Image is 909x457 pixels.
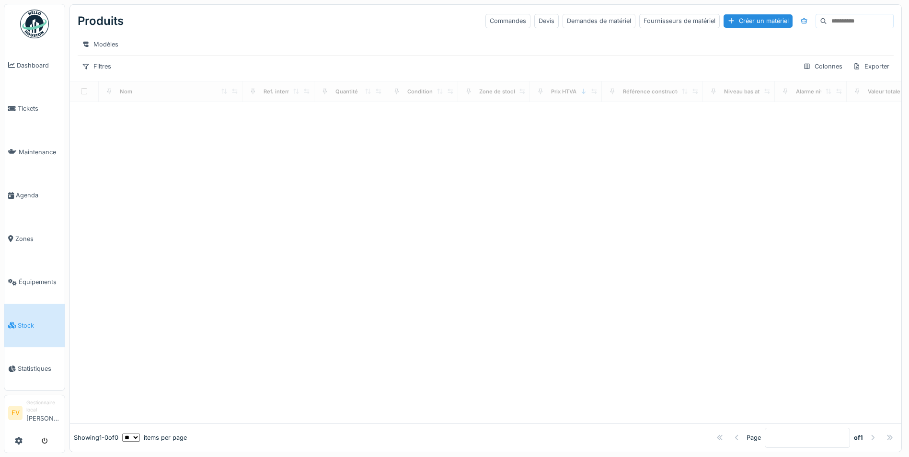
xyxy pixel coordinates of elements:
img: Badge_color-CXgf-gQk.svg [20,10,49,38]
div: Alarme niveau bas [796,88,844,96]
div: Ref. interne [264,88,294,96]
div: Exporter [849,59,894,73]
span: Tickets [18,104,61,113]
li: FV [8,406,23,420]
div: Fournisseurs de matériel [639,14,720,28]
li: [PERSON_NAME] [26,399,61,427]
span: Maintenance [19,148,61,157]
div: Prix HTVA [551,88,576,96]
div: Quantité [335,88,358,96]
span: Dashboard [17,61,61,70]
span: Zones [15,234,61,243]
div: Commandes [485,14,530,28]
div: Niveau bas atteint ? [724,88,776,96]
div: Modèles [78,37,123,51]
div: Page [747,433,761,442]
a: Stock [4,304,65,347]
a: Tickets [4,87,65,131]
strong: of 1 [854,433,863,442]
a: Agenda [4,174,65,217]
div: Filtres [78,59,115,73]
span: Statistiques [18,364,61,373]
a: Dashboard [4,44,65,87]
div: Nom [120,88,132,96]
a: FV Gestionnaire local[PERSON_NAME] [8,399,61,429]
div: Référence constructeur [623,88,686,96]
div: Créer un matériel [724,14,793,27]
a: Zones [4,217,65,261]
div: Valeur totale [868,88,900,96]
div: Gestionnaire local [26,399,61,414]
div: items per page [122,433,187,442]
a: Maintenance [4,130,65,174]
div: Zone de stockage [479,88,526,96]
div: Showing 1 - 0 of 0 [74,433,118,442]
span: Agenda [16,191,61,200]
span: Stock [18,321,61,330]
div: Conditionnement [407,88,453,96]
div: Devis [534,14,559,28]
div: Demandes de matériel [563,14,635,28]
div: Produits [78,9,124,34]
a: Équipements [4,261,65,304]
span: Équipements [19,277,61,286]
a: Statistiques [4,347,65,391]
div: Colonnes [799,59,847,73]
